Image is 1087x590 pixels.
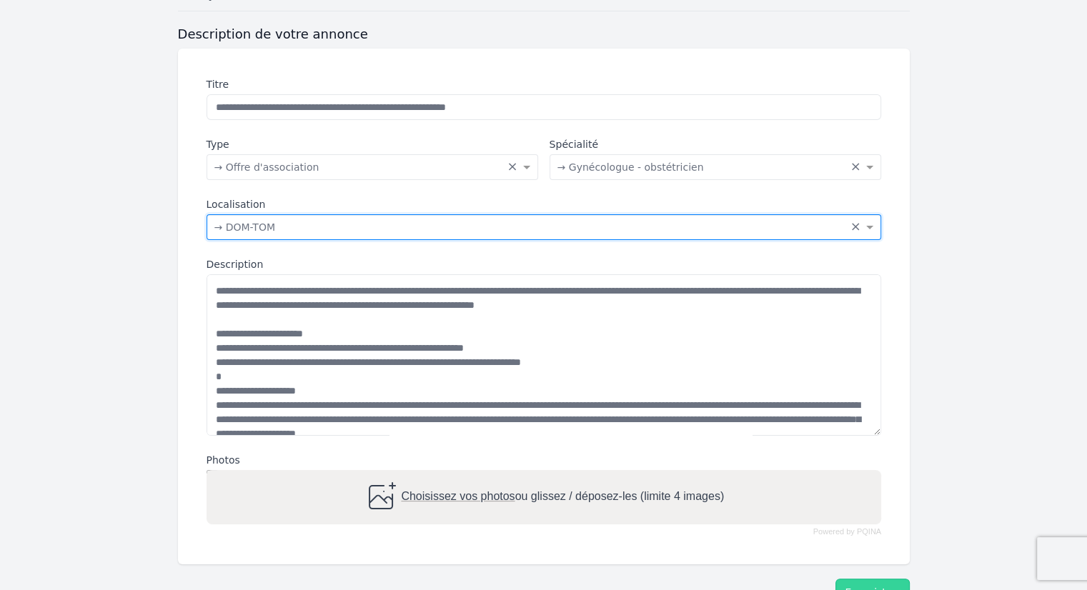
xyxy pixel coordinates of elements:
label: Description [207,257,881,271]
label: Photos [207,453,881,467]
span: Choisissez vos photos [401,490,515,502]
a: Powered by PQINA [813,529,880,535]
div: ou glissez / déposez-les (limite 4 images) [363,480,723,514]
label: Titre [207,77,881,91]
label: Spécialité [550,137,881,151]
h3: Description de votre annonce [178,26,910,43]
span: Clear all [850,160,863,174]
label: Type [207,137,538,151]
span: Clear all [507,160,520,174]
label: Localisation [207,197,881,211]
span: Clear all [850,220,863,234]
